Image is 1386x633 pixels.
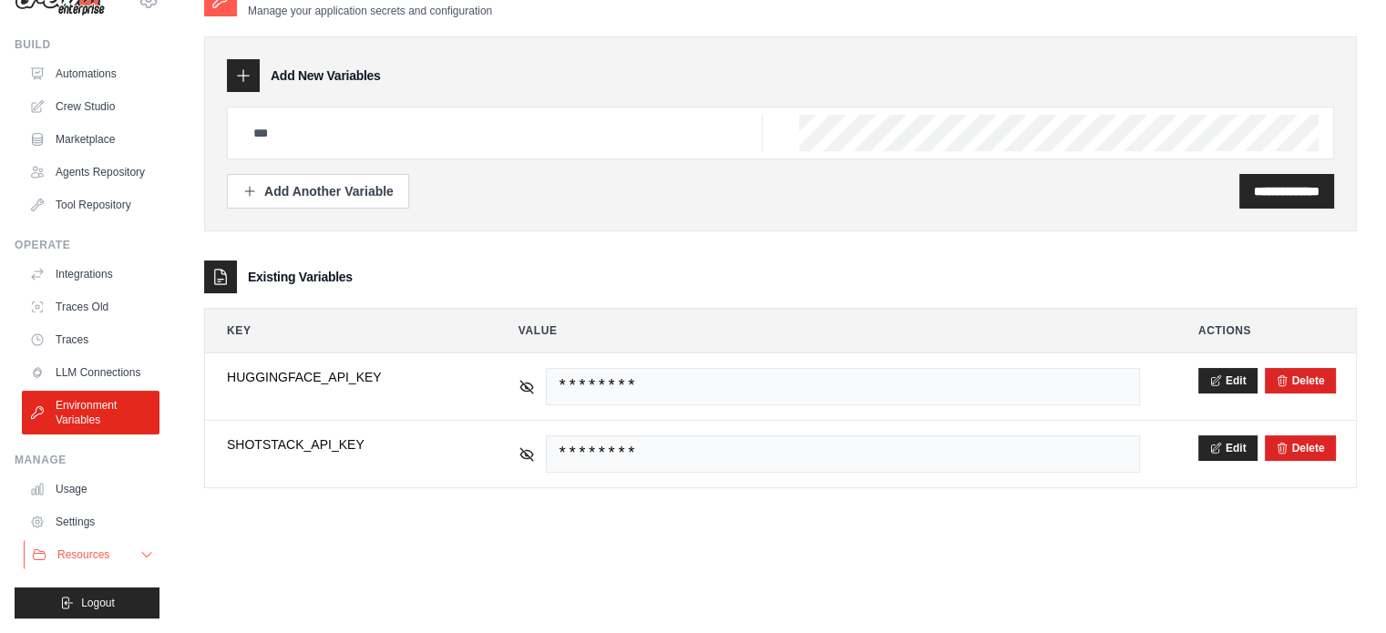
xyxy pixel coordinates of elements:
th: Value [497,309,1162,352]
span: Logout [81,596,115,610]
button: Edit [1198,368,1258,393]
div: Operate [15,238,159,252]
button: Delete [1276,373,1325,388]
button: Logout [15,587,159,618]
a: Marketplace [22,125,159,154]
th: Actions [1176,309,1356,352]
div: Add Another Variable [242,182,394,200]
span: Resources [57,547,109,562]
h3: Add New Variables [271,66,381,85]
a: Traces [22,325,159,354]
a: Traces Old [22,292,159,322]
a: Settings [22,507,159,536]
a: LLM Connections [22,358,159,387]
a: Usage [22,475,159,504]
button: Delete [1276,441,1325,455]
button: Resources [24,540,161,569]
h3: Existing Variables [248,268,353,286]
button: Edit [1198,435,1258,461]
a: Integrations [22,260,159,289]
div: Build [15,37,159,52]
a: Automations [22,59,159,88]
a: Environment Variables [22,391,159,434]
a: Tool Repository [22,190,159,220]
th: Key [205,309,482,352]
span: HUGGINGFACE_API_KEY [227,368,460,386]
p: Manage your application secrets and configuration [248,4,492,18]
a: Agents Repository [22,158,159,187]
button: Add Another Variable [227,174,409,209]
div: Manage [15,453,159,467]
span: SHOTSTACK_API_KEY [227,435,460,454]
a: Crew Studio [22,92,159,121]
